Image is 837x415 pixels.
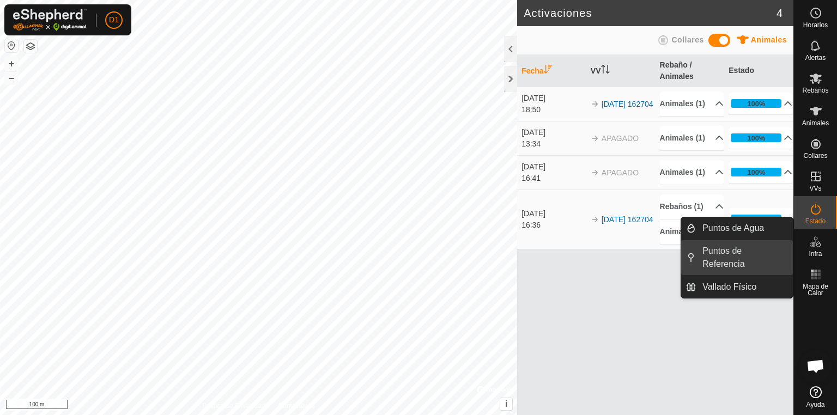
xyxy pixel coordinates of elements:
[794,382,837,412] a: Ayuda
[729,93,792,114] p-accordion-header: 100%
[681,217,793,239] li: Puntos de Agua
[656,55,725,87] th: Rebaño / Animales
[696,240,793,275] a: Puntos de Referencia
[802,120,829,126] span: Animales
[202,401,265,411] a: Política de Privacidad
[805,218,826,224] span: Estado
[731,99,781,108] div: 100%
[521,127,585,138] div: [DATE]
[671,35,703,44] span: Collares
[731,168,781,176] div: 100%
[802,87,828,94] span: Rebaños
[660,160,724,185] p-accordion-header: Animales (1)
[681,276,793,298] li: Vallado Físico
[521,93,585,104] div: [DATE]
[602,215,653,224] a: [DATE] 162704
[5,71,18,84] button: –
[524,7,777,20] h2: Activaciones
[521,104,585,115] div: 18:50
[521,219,585,231] div: 16:36
[696,217,793,239] a: Puntos de Agua
[544,66,553,75] p-sorticon: Activar para ordenar
[660,91,724,116] p-accordion-header: Animales (1)
[24,40,37,53] button: Capas del Mapa
[521,161,585,173] div: [DATE]
[747,133,765,143] div: 100%
[724,55,793,87] th: Estado
[521,173,585,184] div: 16:41
[809,251,822,257] span: Infra
[729,208,792,230] p-accordion-header: 100%
[591,215,599,224] img: arrow
[803,152,827,159] span: Collares
[591,134,599,143] img: arrow
[747,99,765,109] div: 100%
[591,100,599,108] img: arrow
[696,276,793,298] a: Vallado Físico
[505,399,507,408] span: i
[702,245,786,271] span: Puntos de Referencia
[797,283,834,296] span: Mapa de Calor
[601,66,610,75] p-sorticon: Activar para ordenar
[702,222,764,235] span: Puntos de Agua
[702,280,756,294] span: Vallado Físico
[602,100,653,108] a: [DATE] 162704
[586,55,656,87] th: VV
[500,398,512,410] button: i
[803,22,828,28] span: Horarios
[602,134,639,143] span: APAGADO
[747,167,765,178] div: 100%
[660,194,724,219] p-accordion-header: Rebaños (1)
[660,126,724,150] p-accordion-header: Animales (1)
[278,401,315,411] a: Contáctenos
[517,55,586,87] th: Fecha
[729,161,792,183] p-accordion-header: 100%
[731,133,781,142] div: 100%
[806,401,825,408] span: Ayuda
[805,54,826,61] span: Alertas
[5,57,18,70] button: +
[751,35,787,44] span: Animales
[5,39,18,52] button: Restablecer Mapa
[602,168,639,177] span: APAGADO
[681,240,793,275] li: Puntos de Referencia
[109,14,119,26] span: D1
[521,208,585,219] div: [DATE]
[521,138,585,150] div: 13:34
[731,215,781,223] div: 100%
[777,5,783,21] span: 4
[799,350,832,382] div: Chat abierto
[729,127,792,149] p-accordion-header: 100%
[809,185,821,192] span: VVs
[660,219,724,244] p-accordion-header: Animales (1)
[13,9,87,31] img: Logo Gallagher
[591,168,599,177] img: arrow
